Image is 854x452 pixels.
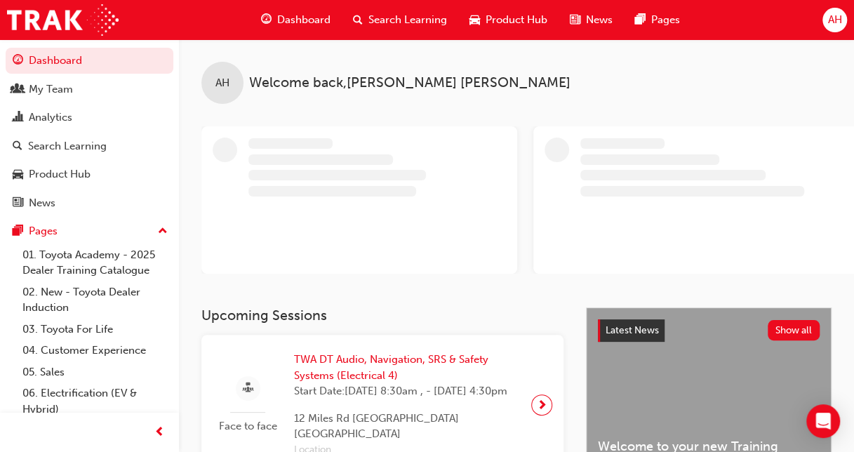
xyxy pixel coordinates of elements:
[29,81,73,98] div: My Team
[6,218,173,244] button: Pages
[243,380,253,397] span: sessionType_FACE_TO_FACE-icon
[635,11,646,29] span: pages-icon
[13,140,22,153] span: search-icon
[458,6,559,34] a: car-iconProduct Hub
[249,75,571,91] span: Welcome back , [PERSON_NAME] [PERSON_NAME]
[6,190,173,216] a: News
[213,418,283,434] span: Face to face
[827,12,841,28] span: AH
[13,168,23,181] span: car-icon
[13,55,23,67] span: guage-icon
[651,12,680,28] span: Pages
[6,48,173,74] a: Dashboard
[570,11,580,29] span: news-icon
[250,6,342,34] a: guage-iconDashboard
[29,223,58,239] div: Pages
[7,4,119,36] img: Trak
[822,8,847,32] button: AH
[586,12,613,28] span: News
[353,11,363,29] span: search-icon
[13,112,23,124] span: chart-icon
[768,320,820,340] button: Show all
[17,319,173,340] a: 03. Toyota For Life
[29,195,55,211] div: News
[342,6,458,34] a: search-iconSearch Learning
[537,395,547,415] span: next-icon
[29,109,72,126] div: Analytics
[469,11,480,29] span: car-icon
[277,12,331,28] span: Dashboard
[201,307,563,324] h3: Upcoming Sessions
[559,6,624,34] a: news-iconNews
[154,424,165,441] span: prev-icon
[17,340,173,361] a: 04. Customer Experience
[606,324,659,336] span: Latest News
[294,411,520,442] span: 12 Miles Rd [GEOGRAPHIC_DATA] [GEOGRAPHIC_DATA]
[486,12,547,28] span: Product Hub
[6,161,173,187] a: Product Hub
[17,383,173,420] a: 06. Electrification (EV & Hybrid)
[17,361,173,383] a: 05. Sales
[6,105,173,131] a: Analytics
[598,319,820,342] a: Latest NewsShow all
[261,11,272,29] span: guage-icon
[17,281,173,319] a: 02. New - Toyota Dealer Induction
[624,6,691,34] a: pages-iconPages
[13,225,23,238] span: pages-icon
[294,352,520,383] span: TWA DT Audio, Navigation, SRS & Safety Systems (Electrical 4)
[806,404,840,438] div: Open Intercom Messenger
[29,166,91,182] div: Product Hub
[294,383,520,399] span: Start Date: [DATE] 8:30am , - [DATE] 4:30pm
[13,197,23,210] span: news-icon
[368,12,447,28] span: Search Learning
[6,77,173,102] a: My Team
[17,244,173,281] a: 01. Toyota Academy - 2025 Dealer Training Catalogue
[6,45,173,218] button: DashboardMy TeamAnalyticsSearch LearningProduct HubNews
[158,222,168,241] span: up-icon
[215,75,229,91] span: AH
[28,138,107,154] div: Search Learning
[13,84,23,96] span: people-icon
[6,133,173,159] a: Search Learning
